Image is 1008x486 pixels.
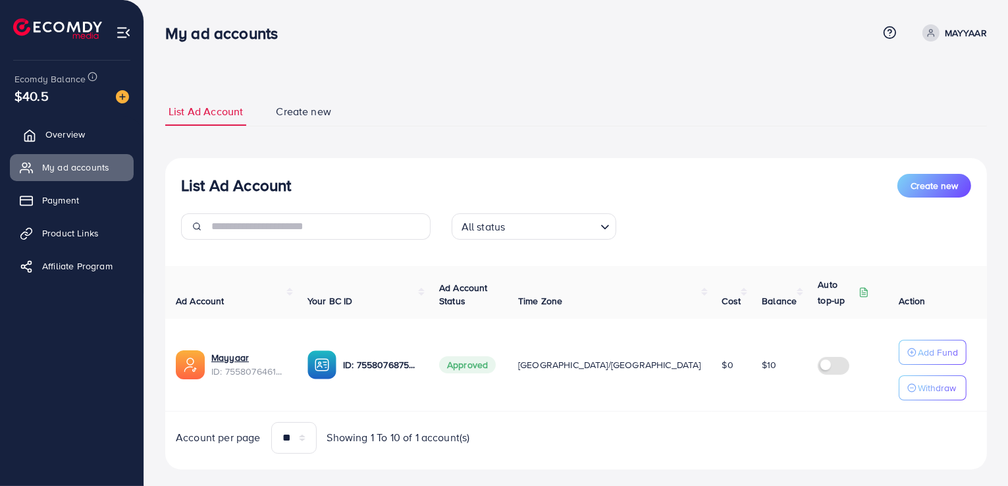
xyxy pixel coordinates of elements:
p: ID: 7558076875252318215 [343,357,418,373]
span: List Ad Account [169,104,243,119]
span: Overview [45,128,85,141]
h3: List Ad Account [181,176,291,195]
button: Add Fund [899,340,967,365]
a: Mayyaar [211,351,249,364]
a: Product Links [10,220,134,246]
img: ic-ads-acc.e4c84228.svg [176,350,205,379]
span: Cost [722,294,741,308]
span: Ecomdy Balance [14,72,86,86]
span: Product Links [42,227,99,240]
span: $0 [722,358,733,371]
span: Affiliate Program [42,259,113,273]
span: All status [459,217,508,236]
img: ic-ba-acc.ded83a64.svg [307,350,336,379]
span: $40.5 [14,86,49,105]
div: <span class='underline'>Mayyaar </span></br>7558076461861748744 [211,351,286,378]
span: Balance [762,294,797,308]
iframe: Chat [952,427,998,476]
span: Your BC ID [307,294,353,308]
a: MAYYAAR [917,24,987,41]
a: Overview [10,121,134,148]
img: image [116,90,129,103]
span: [GEOGRAPHIC_DATA]/[GEOGRAPHIC_DATA] [518,358,701,371]
p: MAYYAAR [945,25,987,41]
span: Ad Account Status [439,281,488,308]
h3: My ad accounts [165,24,288,43]
span: ID: 7558076461861748744 [211,365,286,378]
span: Showing 1 To 10 of 1 account(s) [327,430,470,445]
span: Create new [276,104,331,119]
a: Payment [10,187,134,213]
span: Action [899,294,925,308]
button: Create new [897,174,971,198]
p: Auto top-up [818,277,856,308]
span: Time Zone [518,294,562,308]
span: Ad Account [176,294,225,308]
a: My ad accounts [10,154,134,180]
span: My ad accounts [42,161,109,174]
p: Add Fund [918,344,958,360]
span: $10 [762,358,776,371]
p: Withdraw [918,380,956,396]
span: Payment [42,194,79,207]
button: Withdraw [899,375,967,400]
img: logo [13,18,102,39]
div: Search for option [452,213,616,240]
span: Create new [911,179,958,192]
img: menu [116,25,131,40]
input: Search for option [509,215,595,236]
span: Approved [439,356,496,373]
a: Affiliate Program [10,253,134,279]
span: Account per page [176,430,261,445]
